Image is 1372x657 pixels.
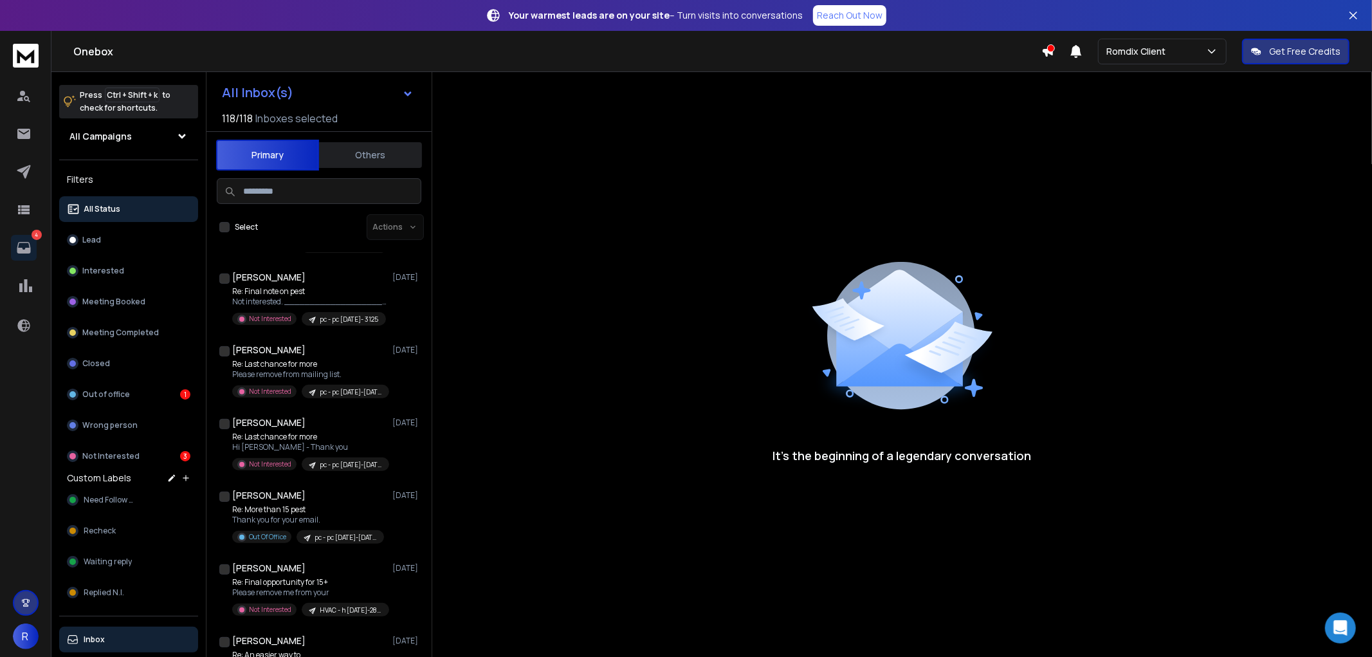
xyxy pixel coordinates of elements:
[216,140,319,171] button: Primary
[59,443,198,469] button: Not Interested3
[84,495,138,505] span: Need Follow up
[59,227,198,253] button: Lead
[249,605,291,615] p: Not Interested
[1269,45,1340,58] p: Get Free Credits
[232,297,387,307] p: Not interested. ________________________________ From: [PERSON_NAME]
[817,9,883,22] p: Reach Out Now
[59,518,198,544] button: Recheck
[315,533,376,542] p: pc - pc [DATE]-[DATE]
[33,33,91,44] div: Domain: [URL]
[84,588,124,598] span: Replied N.I.
[392,418,421,428] p: [DATE]
[232,588,387,598] p: Please remove me from your
[392,636,421,646] p: [DATE]
[82,451,140,461] p: Not Interested
[319,141,422,169] button: Others
[59,289,198,315] button: Meeting Booked
[11,235,37,261] a: 4
[82,389,130,400] p: Out of office
[69,130,132,143] h1: All Campaigns
[13,44,39,68] img: logo
[249,532,286,542] p: Out Of Office
[232,504,384,515] p: Re: More than 15 pest
[82,420,138,430] p: Wrong person
[59,627,198,652] button: Inbox
[232,369,387,380] p: Please remove from mailing list.
[232,271,306,284] h1: [PERSON_NAME]
[21,21,31,31] img: logo_orange.svg
[392,490,421,501] p: [DATE]
[249,387,291,396] p: Not Interested
[232,562,306,575] h1: [PERSON_NAME]
[232,515,384,525] p: Thank you for your email.
[180,451,190,461] div: 3
[232,634,306,647] h1: [PERSON_NAME]
[59,580,198,606] button: Replied N.I.
[320,460,381,470] p: pc - pc [DATE]-[DATE]
[232,489,306,502] h1: [PERSON_NAME]
[32,230,42,240] p: 4
[222,86,293,99] h1: All Inbox(s)
[36,21,63,31] div: v 4.0.25
[82,297,145,307] p: Meeting Booked
[232,577,387,588] p: Re: Final opportunity for 15+
[21,33,31,44] img: website_grey.svg
[59,196,198,222] button: All Status
[142,76,217,84] div: Keywords by Traffic
[773,447,1032,465] p: It’s the beginning of a legendary conversation
[212,80,424,106] button: All Inbox(s)
[320,606,381,615] p: HVAC - h [DATE]-2894 - DOT COM DOMAIN
[59,171,198,189] h3: Filters
[320,315,378,324] p: pc - pc [DATE]- 3125
[67,472,131,485] h3: Custom Labels
[255,111,338,126] h3: Inboxes selected
[59,382,198,407] button: Out of office1
[84,634,105,645] p: Inbox
[13,624,39,649] button: R
[59,412,198,438] button: Wrong person
[232,286,387,297] p: Re: Final note on pest
[235,222,258,232] label: Select
[59,351,198,376] button: Closed
[84,526,116,536] span: Recheck
[320,387,381,397] p: pc - pc [DATE]-[DATE]
[232,344,306,356] h1: [PERSON_NAME]
[813,5,886,26] a: Reach Out Now
[1325,613,1356,643] div: Open Intercom Messenger
[82,266,124,276] p: Interested
[73,44,1041,59] h1: Onebox
[105,88,160,102] span: Ctrl + Shift + k
[232,432,387,442] p: Re: Last chance for more
[249,459,291,469] p: Not Interested
[82,358,110,369] p: Closed
[232,442,387,452] p: Hi [PERSON_NAME] - Thank you
[59,258,198,284] button: Interested
[35,75,45,85] img: tab_domain_overview_orange.svg
[49,76,115,84] div: Domain Overview
[392,563,421,573] p: [DATE]
[59,320,198,346] button: Meeting Completed
[249,314,291,324] p: Not Interested
[392,345,421,355] p: [DATE]
[59,487,198,513] button: Need Follow up
[222,111,253,126] span: 118 / 118
[180,389,190,400] div: 1
[59,124,198,149] button: All Campaigns
[84,557,132,567] span: Waiting reply
[232,359,387,369] p: Re: Last chance for more
[232,416,306,429] h1: [PERSON_NAME]
[1106,45,1171,58] p: Romdix Client
[82,235,101,245] p: Lead
[80,89,170,115] p: Press to check for shortcuts.
[82,328,159,338] p: Meeting Completed
[84,204,120,214] p: All Status
[59,549,198,575] button: Waiting reply
[509,9,670,21] strong: Your warmest leads are on your site
[1242,39,1349,64] button: Get Free Credits
[128,75,138,85] img: tab_keywords_by_traffic_grey.svg
[509,9,803,22] p: – Turn visits into conversations
[392,272,421,282] p: [DATE]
